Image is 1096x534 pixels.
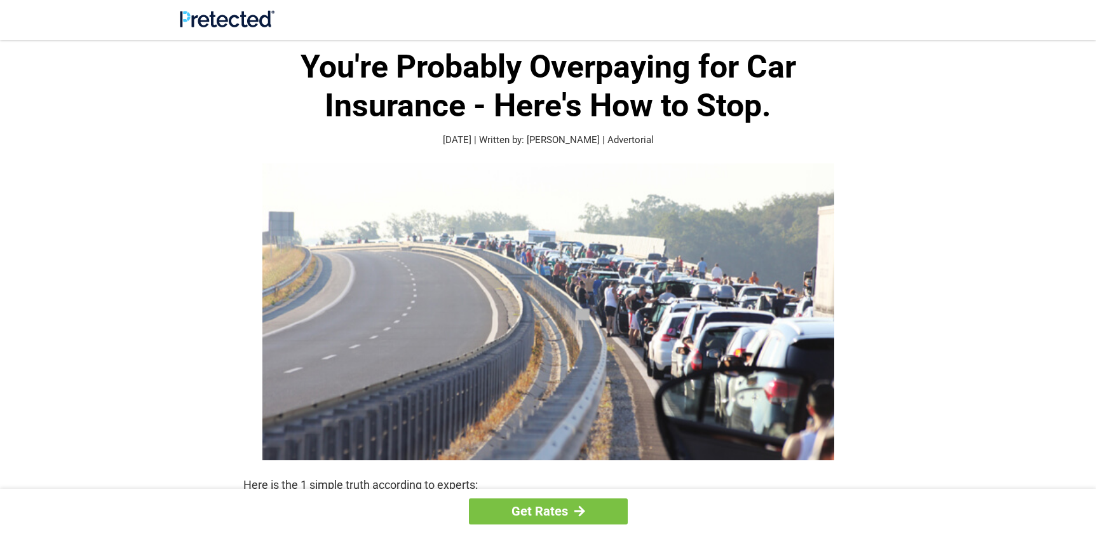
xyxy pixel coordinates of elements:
[243,48,853,125] h1: You're Probably Overpaying for Car Insurance - Here's How to Stop.
[243,476,853,494] p: Here is the 1 simple truth according to experts:
[180,18,274,30] a: Site Logo
[180,10,274,27] img: Site Logo
[243,133,853,147] p: [DATE] | Written by: [PERSON_NAME] | Advertorial
[469,498,628,524] a: Get Rates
